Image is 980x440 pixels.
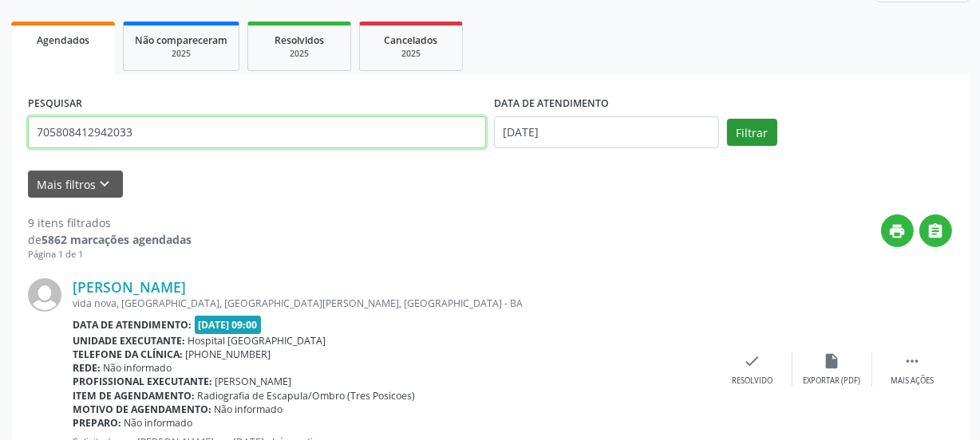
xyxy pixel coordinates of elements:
div: vida nova, [GEOGRAPHIC_DATA], [GEOGRAPHIC_DATA][PERSON_NAME], [GEOGRAPHIC_DATA] - BA [73,297,713,310]
b: Item de agendamento: [73,389,195,403]
button:  [919,214,952,247]
b: Telefone da clínica: [73,348,183,361]
span: Hospital [GEOGRAPHIC_DATA] [188,334,326,348]
div: 2025 [135,48,227,60]
div: Exportar (PDF) [804,375,861,387]
b: Preparo: [73,416,121,430]
div: 2025 [371,48,451,60]
i: insert_drive_file [824,352,841,370]
label: PESQUISAR [28,92,82,116]
div: Resolvido [732,375,773,387]
i:  [903,352,921,370]
b: Profissional executante: [73,375,212,388]
span: Cancelados [385,33,438,47]
span: Não informado [104,361,172,375]
b: Motivo de agendamento: [73,403,211,416]
label: DATA DE ATENDIMENTO [494,92,609,116]
div: 2025 [259,48,339,60]
span: Radiografia de Escapula/Ombro (Tres Posicoes) [198,389,416,403]
span: [DATE] 09:00 [195,316,262,334]
span: Não compareceram [135,33,227,47]
img: img [28,278,61,312]
b: Data de atendimento: [73,318,192,332]
div: Página 1 de 1 [28,248,192,261]
i: print [889,222,907,240]
button: Mais filtroskeyboard_arrow_down [28,171,123,198]
span: [PERSON_NAME] [215,375,292,388]
i: check [744,352,761,370]
div: Mais ações [891,375,934,387]
strong: 5862 marcações agendadas [41,232,192,247]
input: Selecione um intervalo [494,116,719,148]
button: Filtrar [727,119,777,146]
span: Resolvidos [275,33,324,47]
div: 9 itens filtrados [28,214,192,231]
span: [PHONE_NUMBER] [186,348,271,361]
a: [PERSON_NAME] [73,278,186,296]
div: de [28,231,192,248]
input: Nome, CNS [28,116,486,148]
span: Não informado [215,403,283,416]
i:  [927,222,945,240]
span: Não informado [124,416,193,430]
b: Rede: [73,361,101,375]
b: Unidade executante: [73,334,185,348]
span: Agendados [37,33,89,47]
i: keyboard_arrow_down [97,175,114,193]
button: print [881,214,914,247]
